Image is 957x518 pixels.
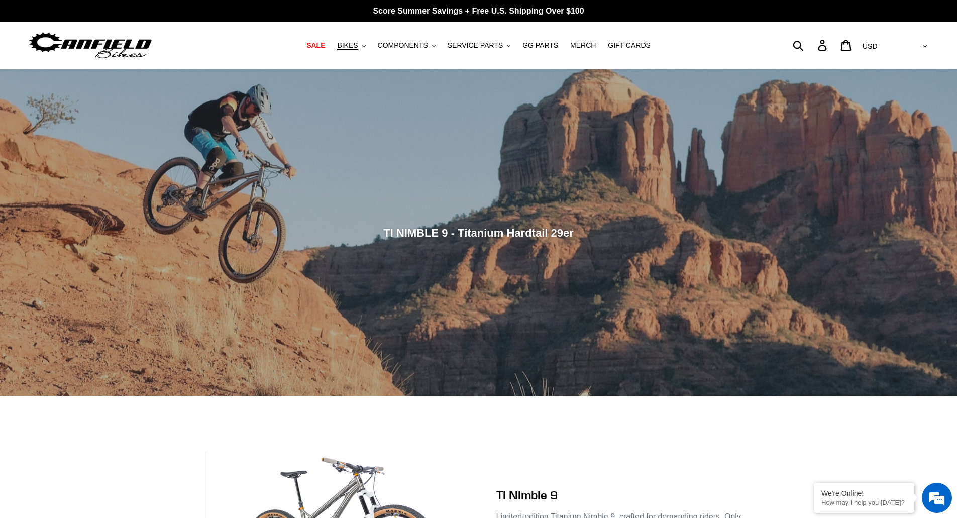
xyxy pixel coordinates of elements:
a: MERCH [565,39,601,52]
button: BIKES [332,39,370,52]
span: GG PARTS [522,41,558,50]
a: SALE [301,39,330,52]
p: How may I help you today? [821,499,907,506]
span: COMPONENTS [378,41,428,50]
span: GIFT CARDS [608,41,651,50]
button: COMPONENTS [373,39,441,52]
img: Canfield Bikes [28,30,153,61]
div: We're Online! [821,489,907,497]
button: SERVICE PARTS [443,39,515,52]
span: SALE [306,41,325,50]
a: GG PARTS [517,39,563,52]
a: GIFT CARDS [603,39,656,52]
span: MERCH [570,41,596,50]
input: Search [798,34,824,56]
span: BIKES [337,41,358,50]
h2: Ti Nimble 9 [496,488,753,502]
span: TI NIMBLE 9 - Titanium Hardtail 29er [383,226,574,239]
span: SERVICE PARTS [448,41,503,50]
